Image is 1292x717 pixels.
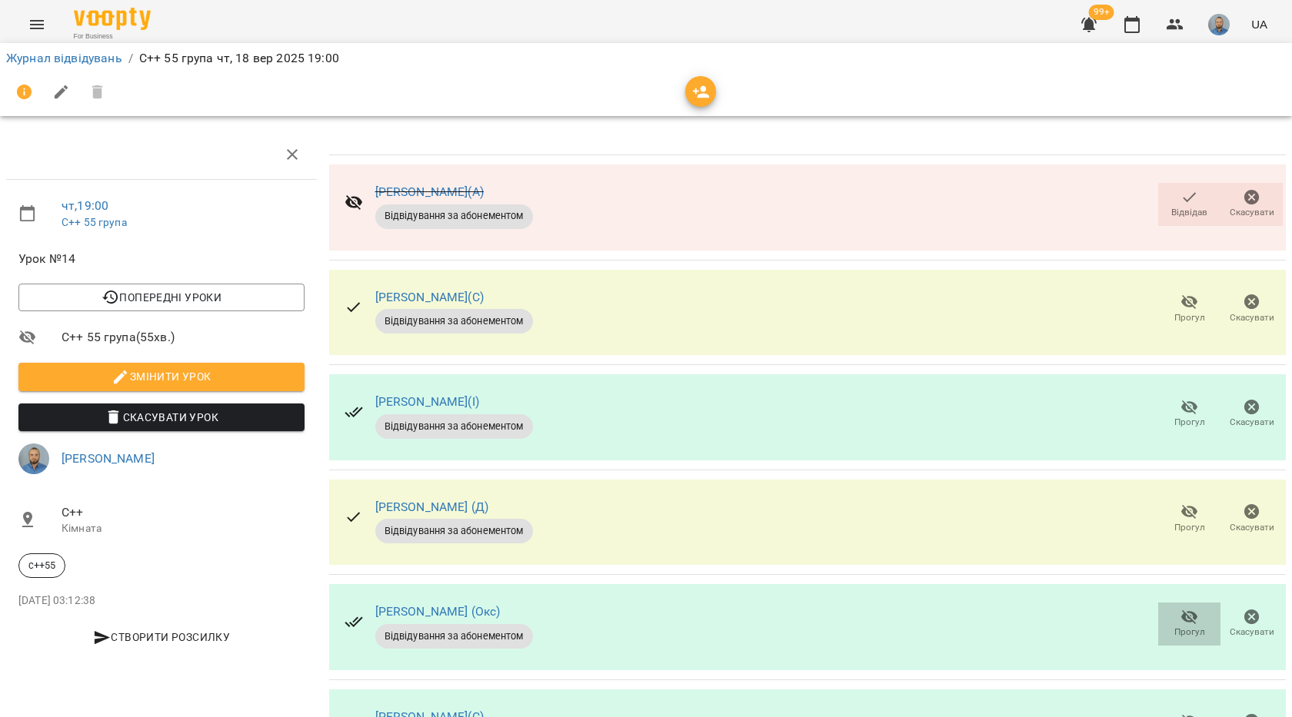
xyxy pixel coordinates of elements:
button: Прогул [1158,602,1220,646]
span: Скасувати [1230,416,1274,429]
img: Voopty Logo [74,8,151,30]
a: [PERSON_NAME](С) [375,290,484,304]
span: Відвідування за абонементом [375,209,533,223]
span: Прогул [1174,521,1205,534]
button: Menu [18,6,55,43]
li: / [128,49,133,68]
button: Скасувати [1220,393,1283,436]
p: [DATE] 03:12:38 [18,593,305,609]
span: Відвідав [1171,206,1207,219]
button: Прогул [1158,287,1220,330]
a: [PERSON_NAME](І) [375,394,479,409]
span: Попередні уроки [31,288,292,307]
span: Прогул [1174,416,1205,429]
a: чт , 19:00 [62,198,108,213]
span: Прогул [1174,626,1205,639]
span: Скасувати [1230,311,1274,324]
span: Відвідування за абонементом [375,524,533,538]
span: Прогул [1174,311,1205,324]
span: For Business [74,32,151,41]
button: Скасувати [1220,183,1283,226]
span: Відвідування за абонементом [375,629,533,643]
button: Відвідав [1158,183,1220,226]
button: Скасувати [1220,498,1283,541]
a: [PERSON_NAME](А) [375,184,484,199]
a: [PERSON_NAME] (Д) [375,500,489,514]
button: Прогул [1158,393,1220,436]
span: Урок №14 [18,250,305,268]
span: Відвідування за абонементом [375,420,533,433]
img: 2a5fecbf94ce3b4251e242cbcf70f9d8.jpg [18,443,49,474]
button: Скасувати [1220,287,1283,330]
span: Скасувати [1230,626,1274,639]
span: с++55 [19,559,65,573]
button: Створити розсилку [18,623,305,651]
button: Скасувати [1220,602,1283,646]
span: Відвідування за абонементом [375,314,533,328]
a: C++ 55 група [62,216,127,228]
a: [PERSON_NAME] (Окс) [375,604,501,619]
span: UA [1251,16,1267,32]
div: с++55 [18,553,65,578]
span: Скасувати Урок [31,408,292,427]
button: Попередні уроки [18,284,305,311]
a: [PERSON_NAME] [62,451,155,466]
span: C++ [62,503,305,522]
span: Скасувати [1230,521,1274,534]
p: Кімната [62,521,305,536]
button: Прогул [1158,498,1220,541]
span: Змінити урок [31,367,292,386]
button: UA [1245,10,1274,38]
span: C++ 55 група ( 55 хв. ) [62,328,305,347]
button: Скасувати Урок [18,403,305,431]
nav: breadcrumb [6,49,1286,68]
span: Скасувати [1230,206,1274,219]
span: 99+ [1089,5,1114,20]
button: Змінити урок [18,363,305,390]
p: C++ 55 група чт, 18 вер 2025 19:00 [139,49,339,68]
a: Журнал відвідувань [6,51,122,65]
img: 2a5fecbf94ce3b4251e242cbcf70f9d8.jpg [1208,14,1230,35]
span: Створити розсилку [25,628,298,646]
